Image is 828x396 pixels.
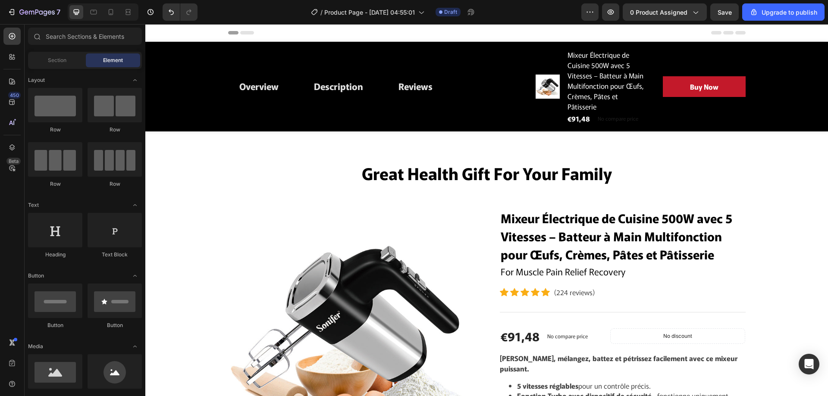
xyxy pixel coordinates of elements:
[354,329,592,349] strong: [PERSON_NAME], mélangez, battez et pétrissez facilement avec ce mixeur puissant.
[28,180,82,188] div: Row
[128,269,142,283] span: Toggle open
[372,367,600,386] p: – fonctionne uniquement lorsque l’appareil est en marche.
[421,25,504,88] h2: Mixeur Électrique de Cuisine 500W avec 5 Vitesses – Batteur à Main Multifonction pour Œufs, Crème...
[28,201,39,209] span: Text
[452,92,493,97] p: No compare price
[28,28,142,45] input: Search Sections & Elements
[128,198,142,212] span: Toggle open
[320,8,323,17] span: /
[163,3,198,21] div: Undo/Redo
[750,8,817,17] div: Upgrade to publish
[742,3,825,21] button: Upgrade to publish
[710,3,739,21] button: Save
[28,343,43,350] span: Media
[88,126,142,134] div: Row
[630,8,687,17] span: 0 product assigned
[28,321,82,329] div: Button
[372,366,506,377] strong: Fonction Turbo avec dispositif de sécurité
[28,76,45,84] span: Layout
[354,302,395,322] div: €91,48
[28,126,82,134] div: Row
[242,50,298,75] a: Reviews
[157,50,229,75] a: Description
[545,57,573,68] div: Buy Now
[56,7,60,17] p: 7
[3,3,64,21] button: 7
[145,24,828,396] iframe: Design area
[718,9,732,16] span: Save
[6,158,21,165] div: Beta
[444,8,457,16] span: Draft
[253,56,287,69] div: Reviews
[28,272,44,280] span: Button
[623,3,707,21] button: 0 product assigned
[372,357,600,366] p: pour un contrôle précis.
[421,88,445,100] div: €91,48
[88,180,142,188] div: Row
[84,139,599,159] p: Great Health Gift For Your Family
[518,308,547,316] p: No discount
[372,356,433,367] strong: 5 vitesses réglables
[799,354,819,374] div: Open Intercom Messenger
[88,321,142,329] div: Button
[48,56,66,64] span: Section
[354,184,600,240] h2: Mixeur Électrique de Cuisine 500W avec 5 Vitesses – Batteur à Main Multifonction pour Œufs, Crème...
[128,73,142,87] span: Toggle open
[88,251,142,259] div: Text Block
[8,92,21,99] div: 450
[402,309,442,315] p: No compare price
[103,56,123,64] span: Element
[128,340,142,353] span: Toggle open
[169,56,218,69] div: Description
[517,52,600,73] button: Buy Now
[324,8,415,17] span: Product Page - [DATE] 04:55:01
[28,251,82,259] div: Heading
[355,241,599,255] p: For Muscle Pain Relief Recovery
[409,263,449,273] p: (224 reviews)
